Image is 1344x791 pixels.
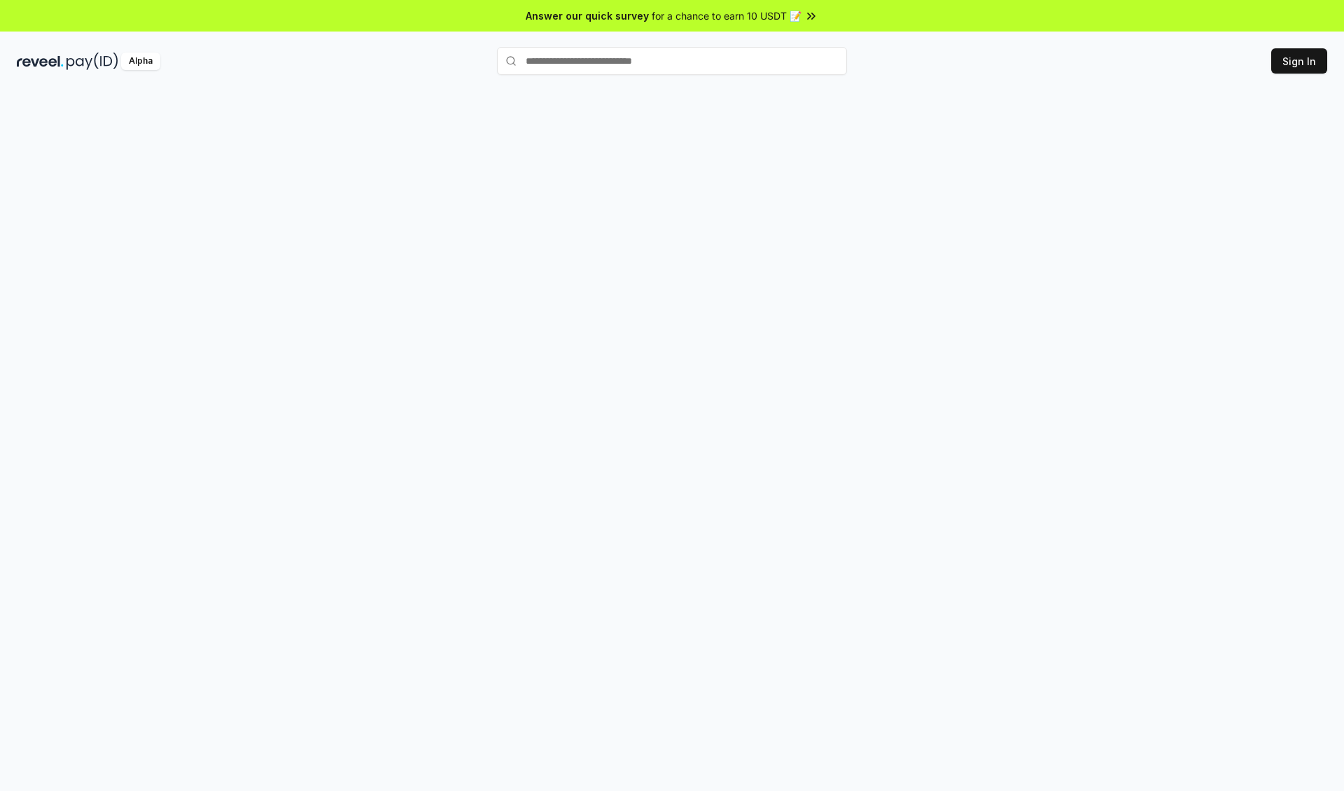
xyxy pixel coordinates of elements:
span: for a chance to earn 10 USDT 📝 [652,8,801,23]
div: Alpha [121,53,160,70]
span: Answer our quick survey [526,8,649,23]
img: reveel_dark [17,53,64,70]
button: Sign In [1271,48,1327,74]
img: pay_id [66,53,118,70]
